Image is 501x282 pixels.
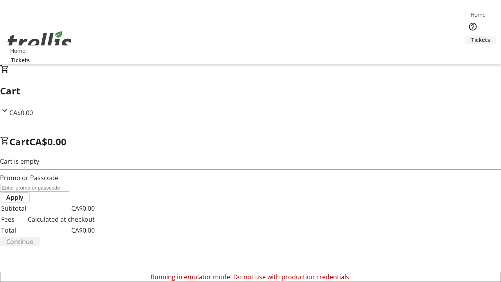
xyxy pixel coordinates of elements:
[465,44,481,60] button: Cart
[6,193,23,202] span: Apply
[9,108,33,117] span: CA$0.00
[5,22,74,61] img: Orient E2E Organization GMDVZfwfPh's Logo
[29,135,67,148] span: CA$0.00
[471,36,490,44] span: Tickets
[1,214,27,224] td: Fees
[1,203,27,213] td: Subtotal
[27,225,95,235] td: CA$0.00
[465,11,490,19] a: Home
[470,11,486,19] span: Home
[5,47,30,55] a: Home
[10,47,25,55] span: Home
[465,36,496,44] a: Tickets
[27,203,95,213] td: CA$0.00
[11,56,30,64] span: Tickets
[5,56,36,64] a: Tickets
[1,225,27,235] td: Total
[465,19,481,34] button: Help
[27,214,95,224] td: Calculated at checkout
